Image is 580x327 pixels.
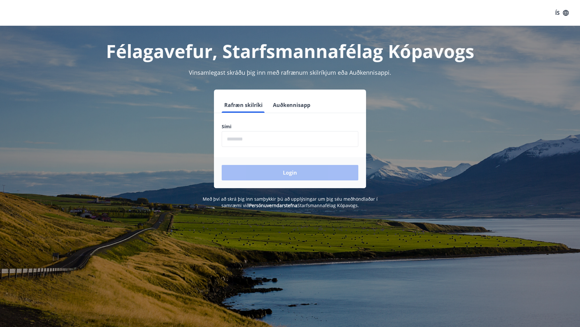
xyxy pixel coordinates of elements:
button: Rafræn skilríki [222,97,265,113]
button: Auðkennisapp [270,97,313,113]
label: Sími [222,123,358,130]
span: Með því að skrá þig inn samþykkir þú að upplýsingar um þig séu meðhöndlaðar í samræmi við Starfsm... [203,196,378,208]
span: Vinsamlegast skráðu þig inn með rafrænum skilríkjum eða Auðkennisappi. [189,69,391,76]
h1: Félagavefur, Starfsmannafélag Kópavogs [66,39,514,63]
a: Persónuverndarstefna [249,202,297,208]
button: ÍS [552,7,572,19]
